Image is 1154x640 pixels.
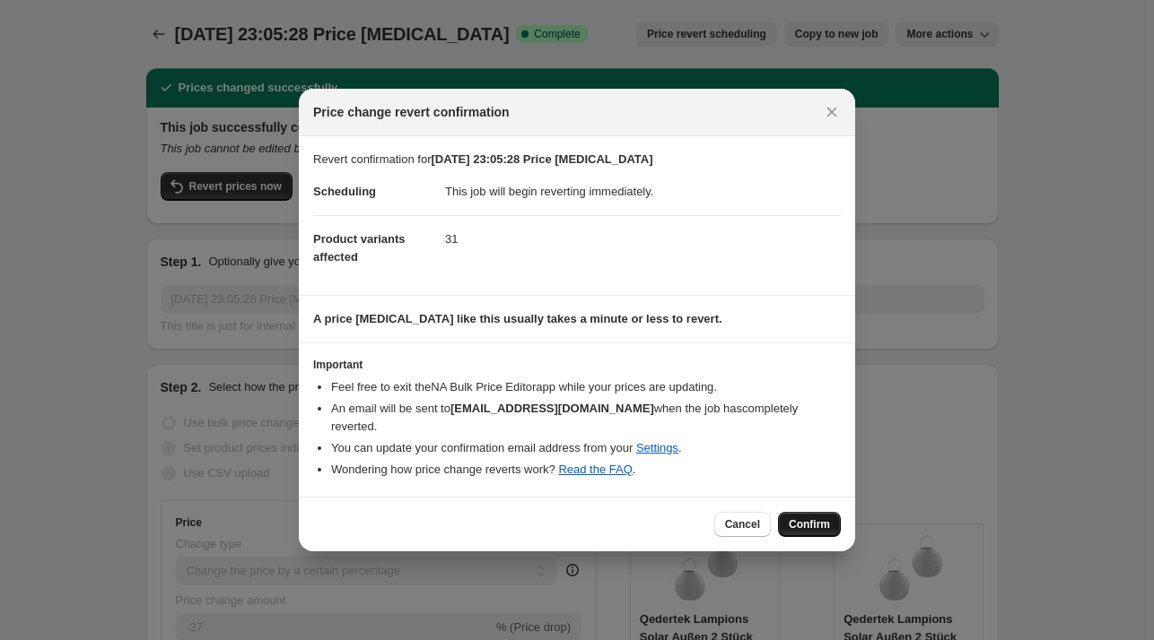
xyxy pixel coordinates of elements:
[331,461,841,479] li: Wondering how price change reverts work? .
[558,463,632,476] a: Read the FAQ
[331,439,841,457] li: You can update your confirmation email address from your .
[445,169,841,215] dd: This job will begin reverting immediately.
[313,151,841,169] p: Revert confirmation for
[778,512,841,537] button: Confirm
[445,215,841,263] dd: 31
[789,517,830,532] span: Confirm
[313,185,376,198] span: Scheduling
[450,402,654,415] b: [EMAIL_ADDRESS][DOMAIN_NAME]
[636,441,678,454] a: Settings
[331,400,841,436] li: An email will be sent to when the job has completely reverted .
[714,512,771,537] button: Cancel
[313,232,406,264] span: Product variants affected
[313,312,722,325] b: A price [MEDICAL_DATA] like this usually takes a minute or less to revert.
[313,358,841,372] h3: Important
[313,103,510,121] span: Price change revert confirmation
[432,152,653,166] b: [DATE] 23:05:28 Price [MEDICAL_DATA]
[331,378,841,396] li: Feel free to exit the NA Bulk Price Editor app while your prices are updating.
[725,517,760,532] span: Cancel
[819,99,844,125] button: Close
